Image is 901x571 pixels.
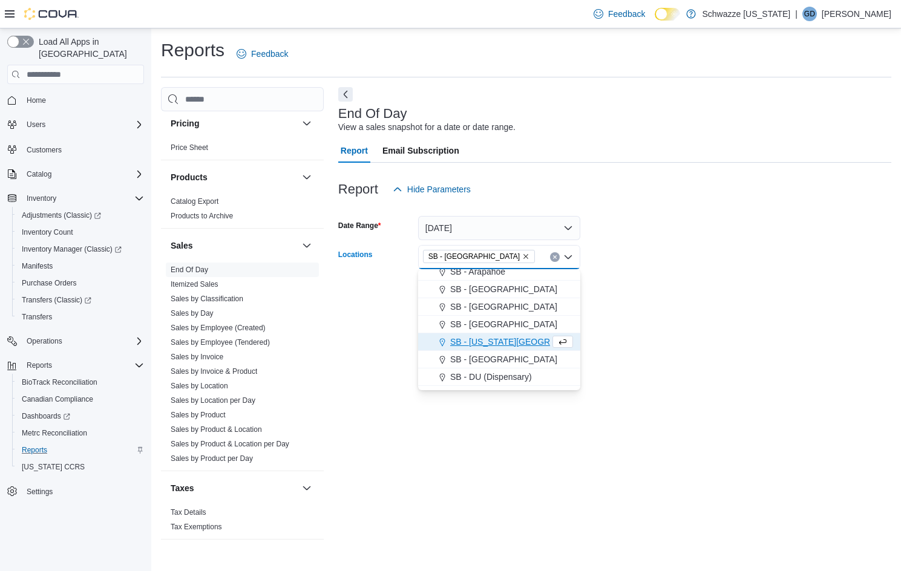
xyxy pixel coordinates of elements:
span: Sales by Invoice & Product [171,367,257,376]
span: Price Sheet [171,143,208,152]
span: Reports [27,361,52,370]
button: Purchase Orders [12,275,149,292]
span: Sales by Invoice [171,352,223,362]
a: Sales by Product [171,411,226,419]
button: Reports [12,442,149,458]
a: Inventory Manager (Classic) [12,241,149,258]
a: Sales by Product per Day [171,454,253,463]
div: Sales [161,263,324,471]
span: Email Subscription [382,139,459,163]
a: Sales by Employee (Tendered) [171,338,270,347]
span: Home [27,96,46,105]
span: Adjustments (Classic) [17,208,144,223]
button: SB - [GEOGRAPHIC_DATA] [418,281,580,298]
a: Purchase Orders [17,276,82,290]
span: Users [22,117,144,132]
div: View a sales snapshot for a date or date range. [338,121,516,134]
span: Reports [17,443,144,457]
span: Sales by Location [171,381,228,391]
span: Manifests [17,259,144,273]
label: Locations [338,250,373,259]
button: Next [338,87,353,102]
button: Manifests [12,258,149,275]
button: [US_STATE] CCRS [12,458,149,475]
span: Operations [27,336,62,346]
span: BioTrack Reconciliation [22,377,97,387]
span: Inventory Manager (Classic) [22,244,122,254]
a: Metrc Reconciliation [17,426,92,440]
div: Products [161,194,324,228]
span: [US_STATE] CCRS [22,462,85,472]
a: Home [22,93,51,108]
a: Sales by Location per Day [171,396,255,405]
button: Canadian Compliance [12,391,149,408]
a: Sales by Day [171,309,214,318]
a: Feedback [232,42,293,66]
button: Inventory [2,190,149,207]
button: Pricing [300,116,314,131]
span: Hide Parameters [407,183,471,195]
span: Sales by Employee (Created) [171,323,266,333]
span: Inventory Count [22,227,73,237]
span: SB - [GEOGRAPHIC_DATA] [450,353,557,365]
span: SB - [GEOGRAPHIC_DATA] [450,388,557,400]
a: Adjustments (Classic) [12,207,149,224]
label: Date Range [338,221,381,230]
span: Inventory [27,194,56,203]
a: Settings [22,485,57,499]
span: Dashboards [22,411,70,421]
span: Operations [22,334,144,348]
div: Gabby Doyle [802,7,817,21]
span: Dashboards [17,409,144,423]
button: Sales [171,240,297,252]
button: Remove SB - Brighton from selection in this group [522,253,529,260]
h1: Reports [161,38,224,62]
button: [DATE] [418,216,580,240]
button: Catalog [22,167,56,181]
span: Customers [27,145,62,155]
a: Customers [22,143,67,157]
a: [US_STATE] CCRS [17,460,90,474]
a: Transfers [17,310,57,324]
button: SB - [GEOGRAPHIC_DATA] [418,386,580,403]
a: End Of Day [171,266,208,274]
span: Catalog [27,169,51,179]
a: Manifests [17,259,57,273]
h3: Products [171,171,208,183]
button: Products [300,170,314,184]
span: GD [804,7,815,21]
span: Purchase Orders [17,276,144,290]
button: Customers [2,140,149,158]
span: Report [341,139,368,163]
span: Customers [22,142,144,157]
button: Metrc Reconciliation [12,425,149,442]
span: Tax Details [171,507,206,517]
span: Itemized Sales [171,279,218,289]
span: Metrc Reconciliation [22,428,87,438]
button: Catalog [2,166,149,183]
img: Cova [24,8,79,20]
a: Dashboards [12,408,149,425]
span: SB - [US_STATE][GEOGRAPHIC_DATA] [450,336,604,348]
button: Users [22,117,50,132]
input: Dark Mode [655,8,680,21]
span: Transfers (Classic) [17,293,144,307]
span: Sales by Product [171,410,226,420]
span: Feedback [608,8,645,20]
a: Inventory Count [17,225,78,240]
span: Purchase Orders [22,278,77,288]
a: Reports [17,443,52,457]
button: Home [2,91,149,109]
span: Reports [22,445,47,455]
a: Catalog Export [171,197,218,206]
a: Tax Exemptions [171,523,222,531]
span: Sales by Product & Location [171,425,262,434]
button: SB - DU (Dispensary) [418,368,580,386]
h3: End Of Day [338,106,407,121]
button: Close list of options [563,252,573,262]
button: Inventory Count [12,224,149,241]
span: End Of Day [171,265,208,275]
